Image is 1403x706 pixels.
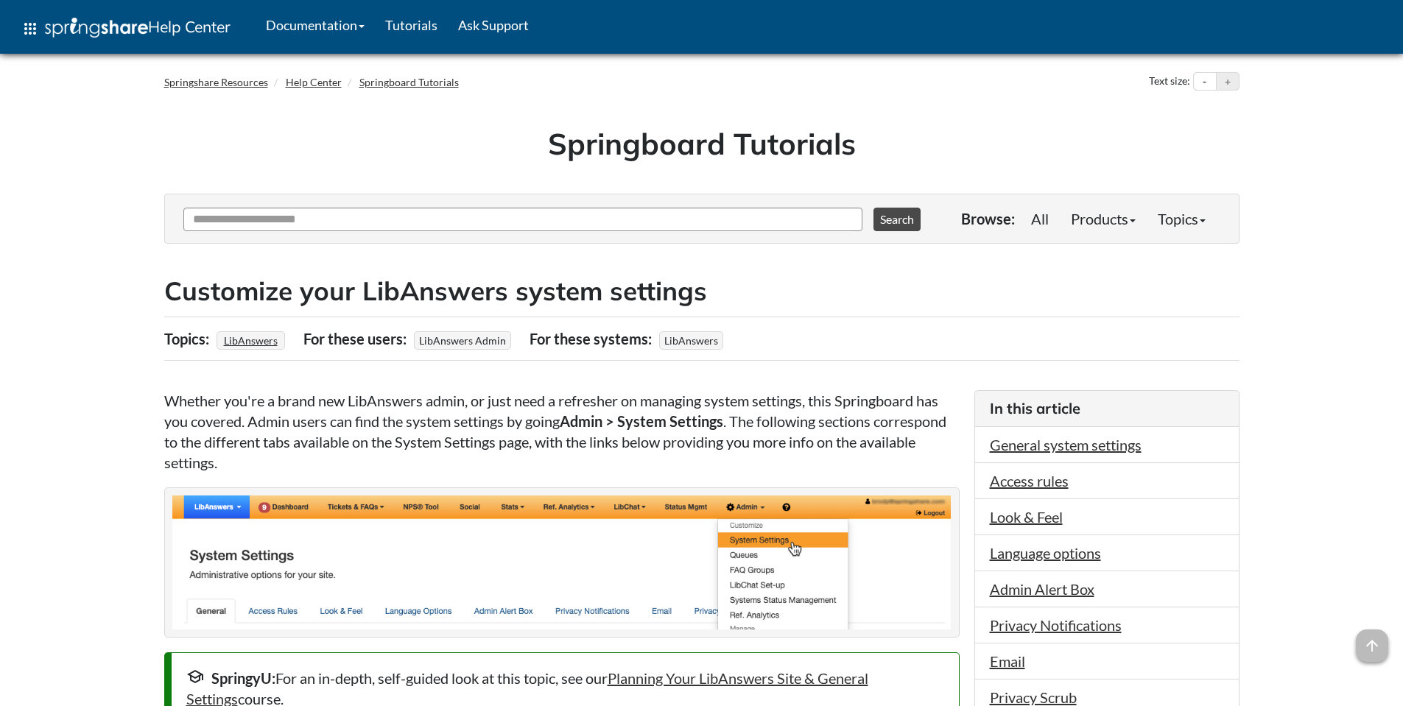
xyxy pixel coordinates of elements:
[1217,73,1239,91] button: Increase text size
[990,472,1069,490] a: Access rules
[990,544,1101,562] a: Language options
[961,208,1015,229] p: Browse:
[530,325,655,353] div: For these systems:
[164,390,960,473] p: Whether you're a brand new LibAnswers admin, or just need a refresher on managing system settings...
[186,668,204,685] span: school
[164,325,213,353] div: Topics:
[375,7,448,43] a: Tutorials
[164,273,1240,309] h2: Customize your LibAnswers system settings
[172,495,952,629] img: The System Settings page
[448,7,539,43] a: Ask Support
[990,508,1063,526] a: Look & Feel
[1147,204,1217,233] a: Topics
[414,331,511,350] span: LibAnswers Admin
[11,7,241,51] a: apps Help Center
[211,669,275,687] strong: SpringyU:
[148,17,231,36] span: Help Center
[21,20,39,38] span: apps
[1146,72,1193,91] div: Text size:
[222,330,280,351] a: LibAnswers
[990,652,1025,670] a: Email
[303,325,410,353] div: For these users:
[1060,204,1147,233] a: Products
[45,18,148,38] img: Springshare
[873,208,921,231] button: Search
[175,123,1228,164] h1: Springboard Tutorials
[1356,629,1388,662] span: arrow_upward
[359,76,459,88] a: Springboard Tutorials
[990,580,1094,598] a: Admin Alert Box
[1194,73,1216,91] button: Decrease text size
[990,436,1142,453] a: General system settings
[990,398,1224,419] h3: In this article
[1020,204,1060,233] a: All
[286,76,342,88] a: Help Center
[560,412,723,430] strong: Admin > System Settings
[990,616,1122,634] a: Privacy Notifications
[990,688,1077,706] a: Privacy Scrub
[256,7,375,43] a: Documentation
[659,331,723,350] span: LibAnswers
[1356,631,1388,649] a: arrow_upward
[164,76,268,88] a: Springshare Resources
